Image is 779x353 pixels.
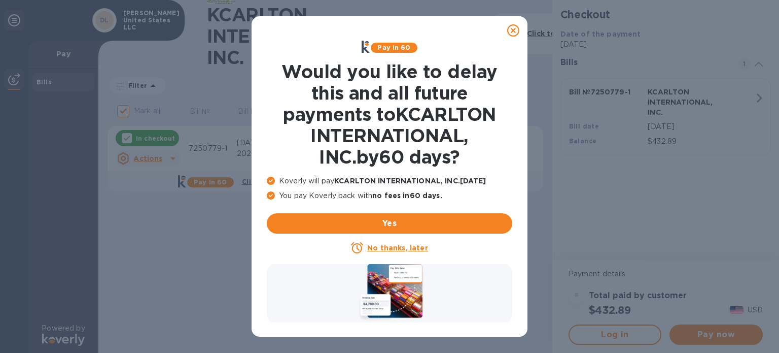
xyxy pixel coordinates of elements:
[267,190,512,201] p: You pay Koverly back with
[267,213,512,234] button: Yes
[334,177,486,185] b: KCARLTON INTERNATIONAL, INC. [DATE]
[267,176,512,186] p: Koverly will pay
[377,44,410,51] b: Pay in 60
[275,217,504,230] span: Yes
[372,191,442,200] b: no fees in 60 days .
[267,61,512,168] h1: Would you like to delay this and all future payments to KCARLTON INTERNATIONAL, INC. by 60 days ?
[367,244,428,252] u: No thanks, later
